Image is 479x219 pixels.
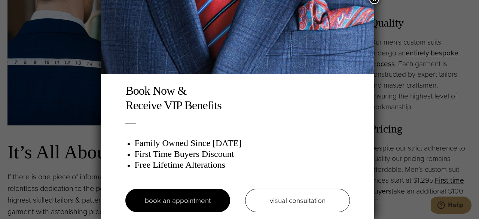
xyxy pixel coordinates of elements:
[134,149,350,159] h3: First Time Buyers Discount
[245,189,350,212] a: visual consultation
[125,83,350,112] h2: Book Now & Receive VIP Benefits
[17,5,32,12] span: Help
[134,138,350,149] h3: Family Owned Since [DATE]
[134,159,350,170] h3: Free Lifetime Alterations
[125,189,230,212] a: book an appointment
